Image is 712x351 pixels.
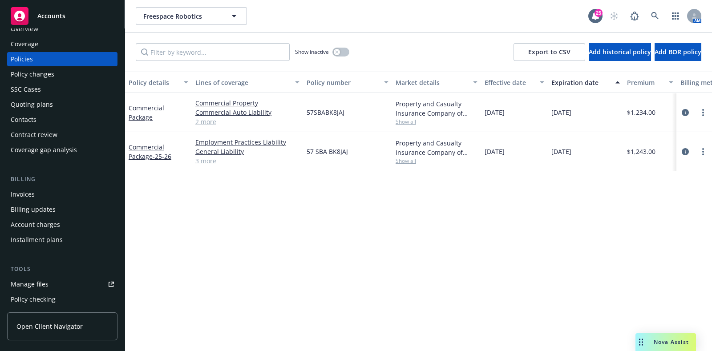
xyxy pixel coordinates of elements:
div: Manage files [11,277,49,291]
input: Filter by keyword... [136,43,290,61]
a: Invoices [7,187,117,202]
button: Market details [392,72,481,93]
a: 3 more [195,156,299,165]
a: Switch app [667,7,684,25]
div: Billing updates [11,202,56,217]
div: Billing [7,175,117,184]
span: 57SBABK8JAJ [307,108,344,117]
div: Property and Casualty Insurance Company of [GEOGRAPHIC_DATA], Hartford Insurance Group [396,99,477,118]
div: Policies [11,52,33,66]
div: Lines of coverage [195,78,290,87]
a: Installment plans [7,233,117,247]
span: Add BOR policy [655,48,701,56]
a: Coverage [7,37,117,51]
span: Show inactive [295,48,329,56]
span: Add historical policy [589,48,651,56]
span: [DATE] [551,108,571,117]
a: 2 more [195,117,299,126]
div: Contacts [11,113,36,127]
span: Nova Assist [654,338,689,346]
a: Commercial Package [129,143,171,161]
a: Policies [7,52,117,66]
a: Overview [7,22,117,36]
div: Installment plans [11,233,63,247]
div: Property and Casualty Insurance Company of [GEOGRAPHIC_DATA], Hartford Insurance Group [396,138,477,157]
a: circleInformation [680,107,691,118]
div: Invoices [11,187,35,202]
button: Expiration date [548,72,623,93]
button: Freespace Robotics [136,7,247,25]
span: Open Client Navigator [16,322,83,331]
button: Add historical policy [589,43,651,61]
div: Quoting plans [11,97,53,112]
a: Search [646,7,664,25]
a: Account charges [7,218,117,232]
div: Coverage gap analysis [11,143,77,157]
div: SSC Cases [11,82,41,97]
button: Nova Assist [635,333,696,351]
div: Premium [627,78,663,87]
a: Billing updates [7,202,117,217]
button: Premium [623,72,677,93]
a: Manage files [7,277,117,291]
div: Policy checking [11,292,56,307]
a: Report a Bug [626,7,643,25]
div: Overview [11,22,38,36]
a: Contract review [7,128,117,142]
button: Effective date [481,72,548,93]
span: Export to CSV [528,48,570,56]
div: Policy changes [11,67,54,81]
span: $1,234.00 [627,108,655,117]
button: Policy details [125,72,192,93]
a: circleInformation [680,146,691,157]
a: Commercial Property [195,98,299,108]
span: $1,243.00 [627,147,655,156]
button: Policy number [303,72,392,93]
div: Account charges [11,218,60,232]
a: Contacts [7,113,117,127]
a: more [698,146,708,157]
a: Accounts [7,4,117,28]
div: Coverage [11,37,38,51]
button: Add BOR policy [655,43,701,61]
div: Drag to move [635,333,647,351]
span: [DATE] [485,108,505,117]
div: Expiration date [551,78,610,87]
div: Tools [7,265,117,274]
div: 25 [595,9,603,17]
a: Coverage gap analysis [7,143,117,157]
a: Commercial Auto Liability [195,108,299,117]
div: Policy number [307,78,379,87]
a: Start snowing [605,7,623,25]
span: [DATE] [551,147,571,156]
a: Employment Practices Liability [195,137,299,147]
a: General Liability [195,147,299,156]
a: Policy changes [7,67,117,81]
span: - 25-26 [153,152,171,161]
a: Quoting plans [7,97,117,112]
button: Lines of coverage [192,72,303,93]
button: Export to CSV [514,43,585,61]
a: more [698,107,708,118]
a: Policy checking [7,292,117,307]
span: [DATE] [485,147,505,156]
div: Contract review [11,128,57,142]
div: Market details [396,78,468,87]
span: Show all [396,118,477,125]
a: Commercial Package [129,104,164,121]
a: SSC Cases [7,82,117,97]
span: 57 SBA BK8JAJ [307,147,348,156]
span: Accounts [37,12,65,20]
div: Effective date [485,78,534,87]
span: Freespace Robotics [143,12,220,21]
span: Show all [396,157,477,165]
div: Policy details [129,78,178,87]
